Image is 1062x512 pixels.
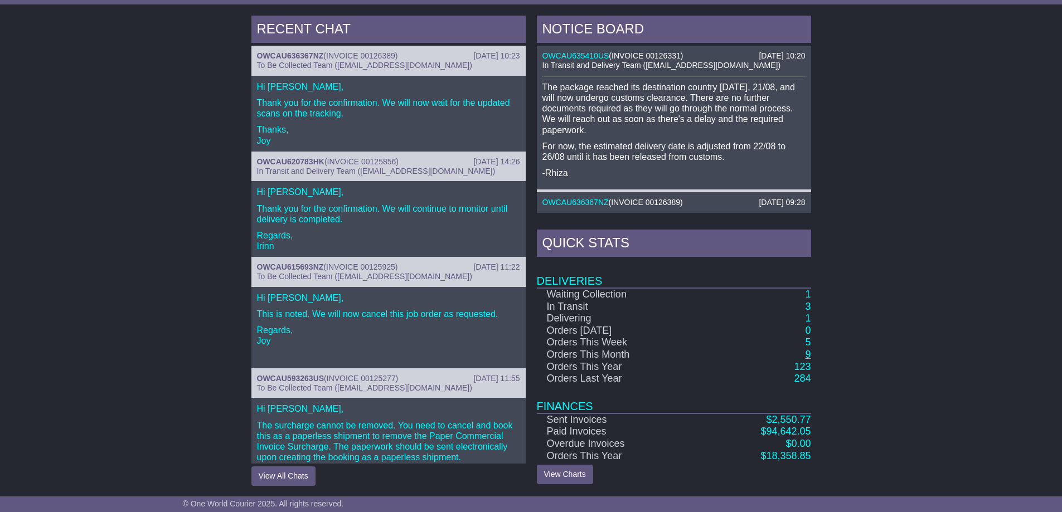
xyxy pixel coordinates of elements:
[257,51,324,60] a: OWCAU636367NZ
[542,82,806,135] p: The package reached its destination country [DATE], 21/08, and will now undergo customs clearance...
[537,450,703,462] td: Orders This Year
[257,262,324,271] a: OWCAU615693NZ
[257,272,472,281] span: To Be Collected Team ([EMAIL_ADDRESS][DOMAIN_NAME])
[257,262,520,272] div: ( )
[473,157,520,167] div: [DATE] 14:26
[542,198,609,207] a: OWCAU636367NZ
[257,124,520,145] p: Thanks, Joy
[542,51,806,61] div: ( )
[760,450,811,461] a: $18,358.85
[542,51,609,60] a: OWCAU635410US
[326,51,395,60] span: INVOICE 00126389
[537,413,703,426] td: Sent Invoices
[183,499,344,508] span: © One World Courier 2025. All rights reserved.
[537,438,703,450] td: Overdue Invoices
[257,81,520,92] p: Hi [PERSON_NAME],
[537,337,703,349] td: Orders This Week
[473,51,520,61] div: [DATE] 10:23
[537,349,703,361] td: Orders This Month
[257,403,520,414] p: Hi [PERSON_NAME],
[794,373,811,384] a: 284
[542,61,781,70] span: In Transit and Delivery Team ([EMAIL_ADDRESS][DOMAIN_NAME])
[257,51,520,61] div: ( )
[612,51,681,60] span: INVOICE 00126331
[257,187,520,197] p: Hi [PERSON_NAME],
[257,420,520,463] p: The surcharge cannot be removed. You need to cancel and book this as a paperless shipment to remo...
[326,262,395,271] span: INVOICE 00125925
[611,198,680,207] span: INVOICE 00126389
[537,301,703,313] td: In Transit
[766,450,811,461] span: 18,358.85
[805,289,811,300] a: 1
[766,414,811,425] a: $2,550.77
[537,361,703,373] td: Orders This Year
[257,292,520,303] p: Hi [PERSON_NAME],
[794,361,811,372] a: 123
[542,168,806,178] p: -Rhiza
[257,374,324,383] a: OWCAU593263US
[542,141,806,162] p: For now, the estimated delivery date is adjusted from 22/08 to 26/08 until it has been released f...
[251,466,316,486] button: View All Chats
[542,198,806,207] div: ( )
[805,349,811,360] a: 9
[257,157,520,167] div: ( )
[537,288,703,301] td: Waiting Collection
[327,374,396,383] span: INVOICE 00125277
[257,230,520,251] p: Regards, Irinn
[759,198,805,207] div: [DATE] 09:28
[473,262,520,272] div: [DATE] 11:22
[257,325,520,346] p: Regards, Joy
[760,426,811,437] a: $94,642.05
[537,385,811,413] td: Finances
[537,465,593,484] a: View Charts
[537,313,703,325] td: Delivering
[257,167,496,175] span: In Transit and Delivery Team ([EMAIL_ADDRESS][DOMAIN_NAME])
[257,97,520,119] p: Thank you for the confirmation. We will now wait for the updated scans on the tracking.
[257,61,472,70] span: To Be Collected Team ([EMAIL_ADDRESS][DOMAIN_NAME])
[257,157,324,166] a: OWCAU620783HK
[537,426,703,438] td: Paid Invoices
[537,260,811,288] td: Deliveries
[766,426,811,437] span: 94,642.05
[805,337,811,348] a: 5
[473,374,520,383] div: [DATE] 11:55
[805,313,811,324] a: 1
[805,301,811,312] a: 3
[537,373,703,385] td: Orders Last Year
[537,230,811,260] div: Quick Stats
[537,16,811,46] div: NOTICE BOARD
[791,438,811,449] span: 0.00
[805,325,811,336] a: 0
[257,309,520,319] p: This is noted. We will now cancel this job order as requested.
[785,438,811,449] a: $0.00
[257,383,472,392] span: To Be Collected Team ([EMAIL_ADDRESS][DOMAIN_NAME])
[257,203,520,225] p: Thank you for the confirmation. We will continue to monitor until delivery is completed.
[257,374,520,383] div: ( )
[759,51,805,61] div: [DATE] 10:20
[327,157,396,166] span: INVOICE 00125856
[772,414,811,425] span: 2,550.77
[251,16,526,46] div: RECENT CHAT
[537,325,703,337] td: Orders [DATE]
